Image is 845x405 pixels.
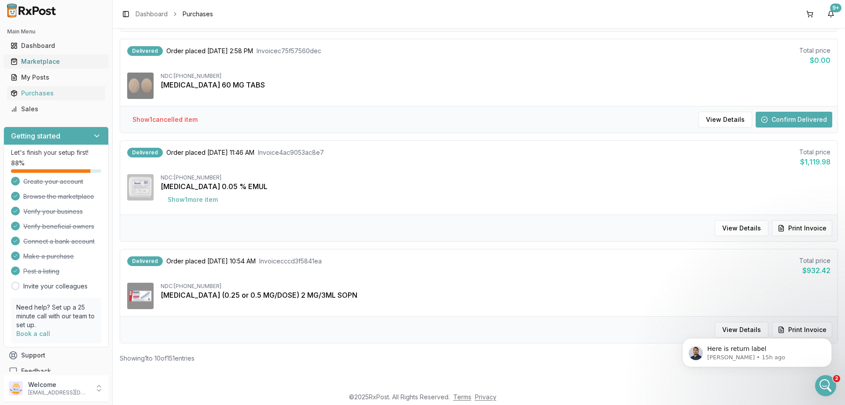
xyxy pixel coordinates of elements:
a: Invite your colleagues [23,282,88,291]
div: $0.00 [799,55,830,66]
a: Sales [7,101,105,117]
a: Privacy [475,393,496,401]
button: View Details [698,112,752,128]
nav: breadcrumb [136,10,213,18]
span: Order placed [DATE] 11:46 AM [166,148,254,157]
span: Invoice cccd3f5841ea [259,257,322,266]
div: Total price [799,46,830,55]
div: NDC: [PHONE_NUMBER] [161,174,830,181]
div: Total price [799,148,830,157]
div: [MEDICAL_DATA] 60 MG TABS [161,80,830,90]
h2: Main Menu [7,28,105,35]
span: Make a purchase [23,252,74,261]
div: My Posts [11,73,102,82]
div: Delivered [127,256,163,266]
img: Brilinta 60 MG TABS [127,73,154,99]
div: NDC: [PHONE_NUMBER] [161,73,830,80]
div: [MEDICAL_DATA] 0.05 % EMUL [161,181,830,192]
div: Marketplace [11,57,102,66]
div: Sales [11,105,102,113]
button: Show1cancelled item [125,112,205,128]
button: Show1more item [161,192,225,208]
p: Welcome [28,380,89,389]
a: Purchases [7,85,105,101]
div: $932.42 [799,265,830,276]
div: Delivered [127,46,163,56]
div: NDC: [PHONE_NUMBER] [161,283,830,290]
span: Post a listing [23,267,59,276]
button: Sales [4,102,109,116]
a: Dashboard [136,10,168,18]
div: Total price [799,256,830,265]
p: Let's finish your setup first! [11,148,101,157]
img: Ozempic (0.25 or 0.5 MG/DOSE) 2 MG/3ML SOPN [127,283,154,309]
iframe: Intercom notifications message [669,320,845,381]
a: My Posts [7,69,105,85]
span: 88 % [11,159,25,168]
img: RxPost Logo [4,4,60,18]
button: Confirm Delivered [756,112,832,128]
span: Connect a bank account [23,237,95,246]
span: Feedback [21,367,51,376]
iframe: Intercom live chat [815,375,836,396]
div: Purchases [11,89,102,98]
button: Feedback [4,363,109,379]
span: Purchases [183,10,213,18]
button: Purchases [4,86,109,100]
span: 2 [833,375,840,382]
button: Marketplace [4,55,109,69]
div: [MEDICAL_DATA] (0.25 or 0.5 MG/DOSE) 2 MG/3ML SOPN [161,290,830,300]
div: $1,119.98 [799,157,830,167]
a: Marketplace [7,54,105,69]
div: 9+ [830,4,841,12]
button: Dashboard [4,39,109,53]
h3: Getting started [11,131,60,141]
img: Restasis 0.05 % EMUL [127,174,154,201]
img: User avatar [9,381,23,395]
a: Book a call [16,330,50,337]
button: Print Invoice [772,220,832,236]
p: [EMAIL_ADDRESS][DOMAIN_NAME] [28,389,89,396]
p: Need help? Set up a 25 minute call with our team to set up. [16,303,96,329]
button: View Details [715,220,768,236]
a: Dashboard [7,38,105,54]
span: Browse the marketplace [23,192,94,201]
span: Create your account [23,177,83,186]
span: Order placed [DATE] 10:54 AM [166,257,256,266]
button: 9+ [824,7,838,21]
span: Verify beneficial owners [23,222,94,231]
span: Order placed [DATE] 2:58 PM [166,47,253,55]
span: Invoice 4ac9053ac8e7 [258,148,324,157]
span: Invoice c75f57560dec [257,47,321,55]
button: Support [4,347,109,363]
div: Delivered [127,148,163,157]
button: My Posts [4,70,109,84]
span: Verify your business [23,207,83,216]
div: Showing 1 to 10 of 151 entries [120,354,195,363]
a: Terms [453,393,471,401]
div: Dashboard [11,41,102,50]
